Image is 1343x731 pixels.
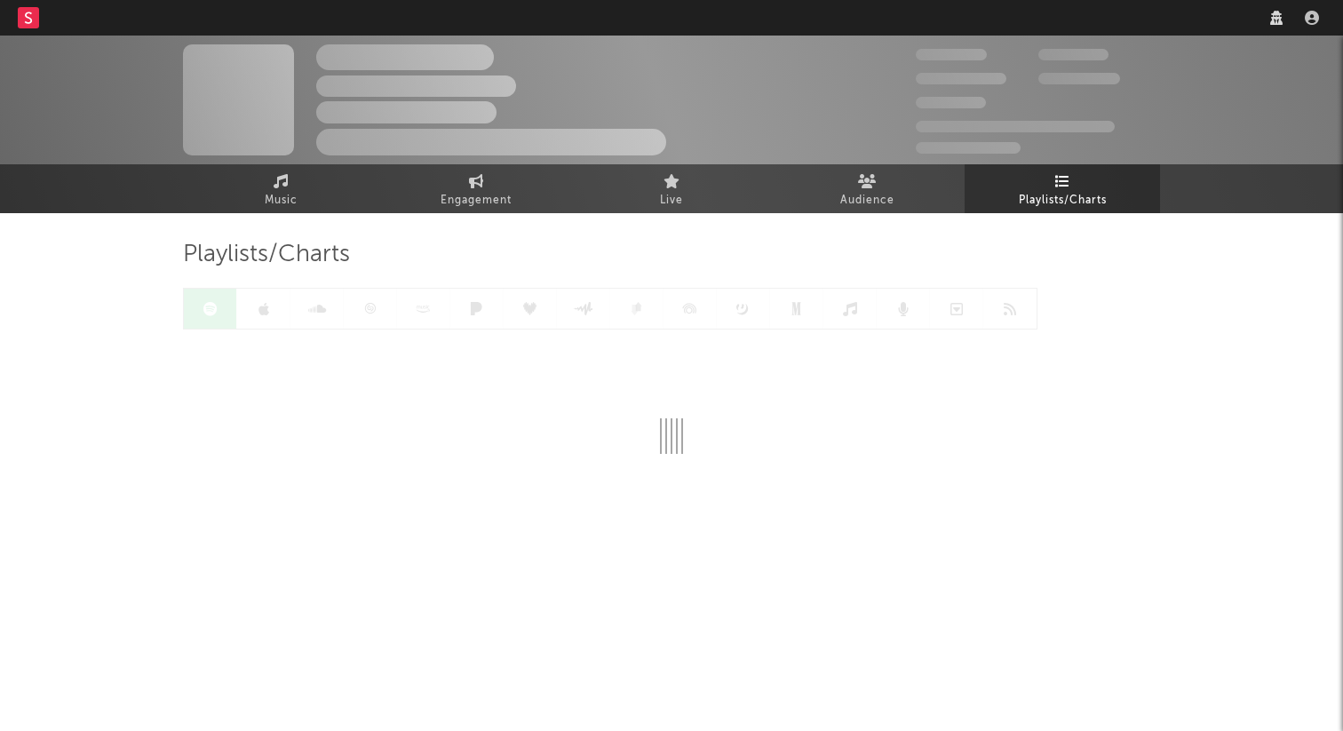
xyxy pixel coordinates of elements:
[441,190,512,211] span: Engagement
[378,164,574,213] a: Engagement
[183,244,350,266] span: Playlists/Charts
[916,73,1006,84] span: 50,000,000
[1038,49,1109,60] span: 100,000
[916,49,987,60] span: 300,000
[916,142,1021,154] span: Jump Score: 85.0
[916,97,986,108] span: 100,000
[840,190,894,211] span: Audience
[660,190,683,211] span: Live
[769,164,965,213] a: Audience
[265,190,298,211] span: Music
[574,164,769,213] a: Live
[916,121,1115,132] span: 50,000,000 Monthly Listeners
[1038,73,1120,84] span: 1,000,000
[1019,190,1107,211] span: Playlists/Charts
[965,164,1160,213] a: Playlists/Charts
[183,164,378,213] a: Music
